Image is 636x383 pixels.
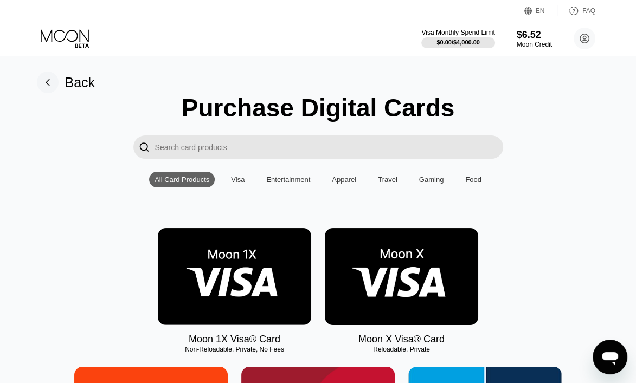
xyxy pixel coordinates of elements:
[133,135,155,159] div: 
[155,135,503,159] input: Search card products
[517,29,552,48] div: $6.52Moon Credit
[421,29,494,36] div: Visa Monthly Spend Limit
[536,7,545,15] div: EN
[182,93,455,122] div: Purchase Digital Cards
[158,346,311,353] div: Non-Reloadable, Private, No Fees
[421,29,494,48] div: Visa Monthly Spend Limit$0.00/$4,000.00
[593,340,627,374] iframe: Button to launch messaging window
[582,7,595,15] div: FAQ
[261,172,316,187] div: Entertainment
[517,29,552,41] div: $6.52
[332,176,356,184] div: Apparel
[65,75,95,90] div: Back
[419,176,444,184] div: Gaming
[372,172,403,187] div: Travel
[378,176,397,184] div: Travel
[266,176,310,184] div: Entertainment
[37,72,95,93] div: Back
[326,172,362,187] div: Apparel
[325,346,478,353] div: Reloadable, Private
[460,172,487,187] div: Food
[358,334,445,345] div: Moon X Visa® Card
[517,41,552,48] div: Moon Credit
[436,39,480,46] div: $0.00 / $4,000.00
[414,172,449,187] div: Gaming
[155,176,209,184] div: All Card Products
[465,176,481,184] div: Food
[189,334,280,345] div: Moon 1X Visa® Card
[149,172,215,187] div: All Card Products
[226,172,250,187] div: Visa
[557,5,595,16] div: FAQ
[231,176,245,184] div: Visa
[139,141,150,153] div: 
[524,5,557,16] div: EN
